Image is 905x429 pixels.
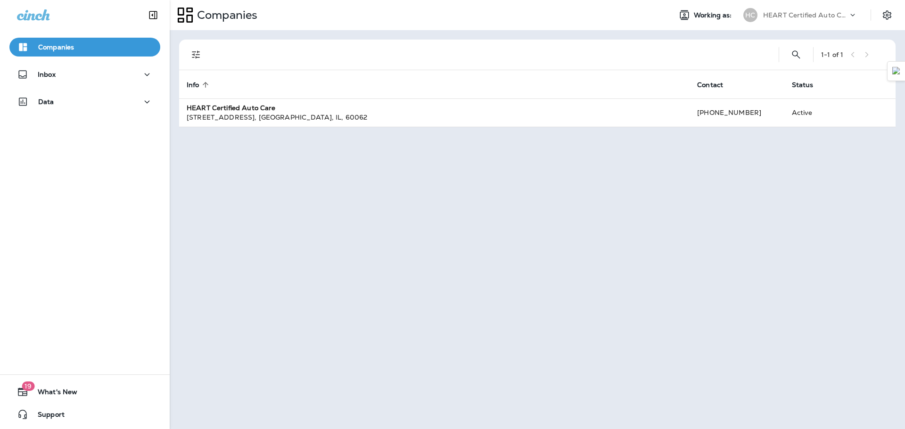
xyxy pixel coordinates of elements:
td: Active [784,98,845,127]
button: Search Companies [787,45,806,64]
button: Support [9,405,160,424]
span: Support [28,411,65,422]
p: Companies [38,43,74,51]
span: Contact [697,81,735,89]
div: [STREET_ADDRESS] , [GEOGRAPHIC_DATA] , IL , 60062 [187,113,682,122]
span: Info [187,81,212,89]
strong: HEART Certified Auto Care [187,104,276,112]
td: [PHONE_NUMBER] [690,98,784,127]
div: HC [743,8,757,22]
p: Inbox [38,71,56,78]
span: What's New [28,388,77,399]
p: Data [38,98,54,105]
button: Filters [187,45,206,64]
p: HEART Certified Auto Care [763,11,848,19]
img: Detect Auto [892,67,901,75]
button: Inbox [9,65,160,84]
span: Contact [697,81,723,89]
p: Companies [193,8,257,22]
button: Collapse Sidebar [140,6,166,24]
span: Info [187,81,199,89]
div: 1 - 1 of 1 [821,51,843,58]
button: Settings [879,7,896,24]
span: Working as: [694,11,734,19]
span: 19 [22,381,34,391]
span: Status [792,81,826,89]
button: 19What's New [9,382,160,401]
button: Companies [9,38,160,57]
button: Data [9,92,160,111]
span: Status [792,81,814,89]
